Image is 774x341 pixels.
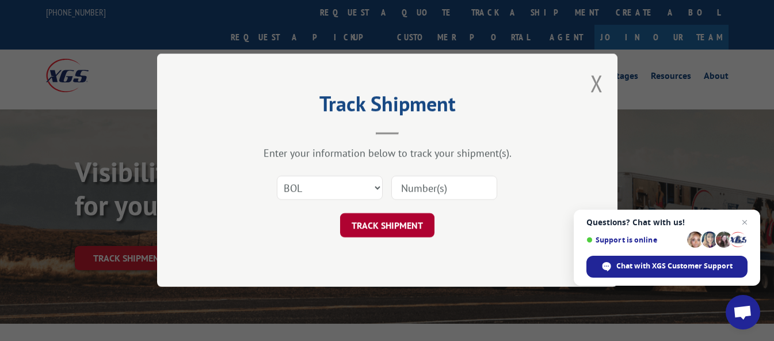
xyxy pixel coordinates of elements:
[586,236,683,244] span: Support is online
[586,256,748,278] span: Chat with XGS Customer Support
[215,96,560,118] h2: Track Shipment
[215,147,560,160] div: Enter your information below to track your shipment(s).
[590,68,603,98] button: Close modal
[391,176,497,200] input: Number(s)
[340,214,434,238] button: TRACK SHIPMENT
[616,261,733,271] span: Chat with XGS Customer Support
[726,295,760,329] a: Open chat
[586,218,748,227] span: Questions? Chat with us!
